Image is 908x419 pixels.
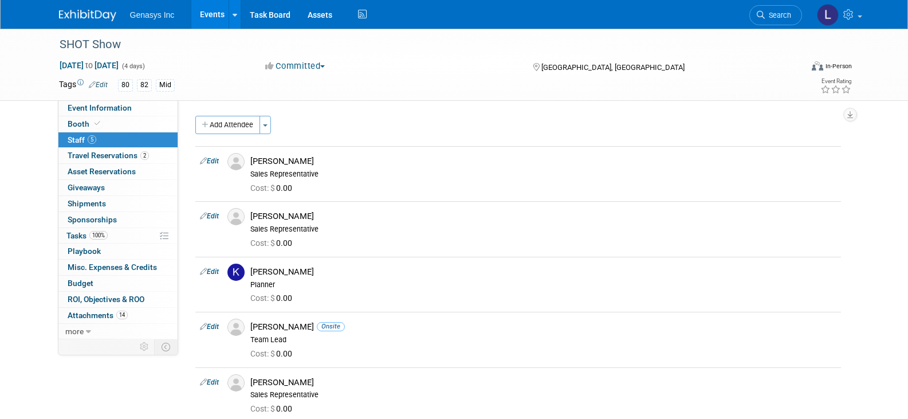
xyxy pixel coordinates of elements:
[250,404,276,413] span: Cost: $
[116,311,128,319] span: 14
[227,264,245,281] img: K.jpg
[250,349,276,358] span: Cost: $
[68,295,144,304] span: ROI, Objectives & ROO
[58,132,178,148] a: Staff5
[250,322,836,332] div: [PERSON_NAME]
[68,215,117,224] span: Sponsorships
[68,263,157,272] span: Misc. Expenses & Credits
[58,324,178,339] a: more
[140,151,149,160] span: 2
[68,279,93,288] span: Budget
[250,404,297,413] span: 0.00
[68,103,132,112] span: Event Information
[200,268,219,276] a: Edit
[95,120,100,127] i: Booth reservation complete
[765,11,791,19] span: Search
[261,60,329,72] button: Committed
[250,280,836,289] div: Planner
[58,276,178,291] a: Budget
[137,79,152,91] div: 82
[66,231,108,240] span: Tasks
[250,238,297,248] span: 0.00
[58,308,178,323] a: Attachments14
[58,100,178,116] a: Event Information
[227,319,245,336] img: Associate-Profile-5.png
[250,183,297,193] span: 0.00
[734,60,852,77] div: Event Format
[68,151,149,160] span: Travel Reservations
[156,79,175,91] div: Mid
[200,212,219,220] a: Edit
[541,63,685,72] span: [GEOGRAPHIC_DATA], [GEOGRAPHIC_DATA]
[250,211,836,222] div: [PERSON_NAME]
[317,322,345,331] span: Onsite
[59,10,116,21] img: ExhibitDay
[250,156,836,167] div: [PERSON_NAME]
[227,153,245,170] img: Associate-Profile-5.png
[154,339,178,354] td: Toggle Event Tabs
[227,208,245,225] img: Associate-Profile-5.png
[56,34,785,55] div: SHOT Show
[58,212,178,228] a: Sponsorships
[58,180,178,195] a: Giveaways
[250,238,276,248] span: Cost: $
[84,61,95,70] span: to
[68,167,136,176] span: Asset Reservations
[58,116,178,132] a: Booth
[250,183,276,193] span: Cost: $
[59,79,108,92] td: Tags
[58,148,178,163] a: Travel Reservations2
[250,390,836,400] div: Sales Representative
[68,183,105,192] span: Giveaways
[250,170,836,179] div: Sales Representative
[227,374,245,391] img: Associate-Profile-5.png
[200,378,219,386] a: Edit
[68,246,101,256] span: Playbook
[121,62,145,70] span: (4 days)
[68,135,96,144] span: Staff
[825,62,852,71] div: In-Person
[89,231,108,240] span: 100%
[200,323,219,331] a: Edit
[58,196,178,212] a: Shipments
[195,116,260,134] button: Add Attendee
[118,79,133,91] div: 80
[820,79,851,84] div: Event Rating
[68,311,128,320] span: Attachments
[59,60,119,71] span: [DATE] [DATE]
[65,327,84,336] span: more
[58,228,178,244] a: Tasks100%
[817,4,839,26] img: Lucy Temprano
[68,199,106,208] span: Shipments
[250,293,297,303] span: 0.00
[749,5,802,25] a: Search
[200,157,219,165] a: Edit
[250,377,836,388] div: [PERSON_NAME]
[812,61,823,71] img: Format-Inperson.png
[89,81,108,89] a: Edit
[250,267,836,277] div: [PERSON_NAME]
[135,339,155,354] td: Personalize Event Tab Strip
[58,164,178,179] a: Asset Reservations
[250,335,836,344] div: Team Lead
[58,292,178,307] a: ROI, Objectives & ROO
[250,349,297,358] span: 0.00
[88,135,96,144] span: 5
[250,225,836,234] div: Sales Representative
[68,119,103,128] span: Booth
[130,10,175,19] span: Genasys Inc
[250,293,276,303] span: Cost: $
[58,244,178,259] a: Playbook
[58,260,178,275] a: Misc. Expenses & Credits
